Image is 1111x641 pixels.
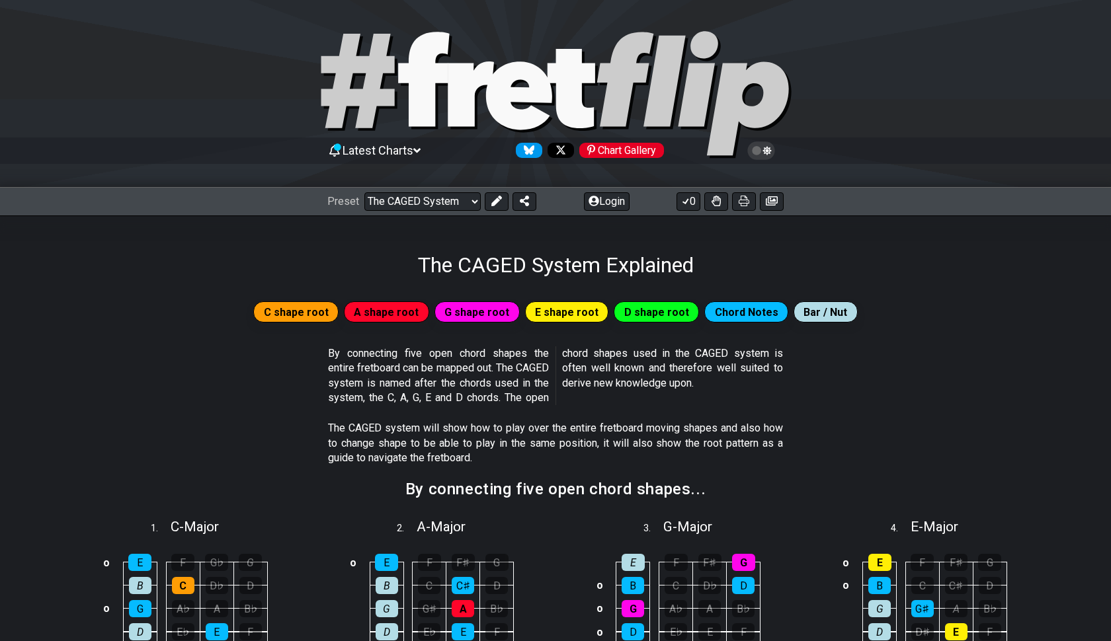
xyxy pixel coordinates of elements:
[911,554,934,571] div: F
[513,192,536,211] button: Share Preset
[129,600,151,617] div: G
[945,623,967,640] div: E
[129,623,151,640] div: D
[803,303,847,322] span: Bar / Nut
[239,554,262,571] div: G
[418,600,440,617] div: G♯
[345,551,361,574] td: o
[376,623,398,640] div: D
[172,600,194,617] div: A♭
[376,600,398,617] div: G
[643,521,663,536] span: 3 .
[868,600,891,617] div: G
[979,577,1001,594] div: D
[128,554,151,571] div: E
[579,143,664,158] div: Chart Gallery
[732,600,755,617] div: B♭
[452,554,475,571] div: F♯
[444,303,509,322] span: G shape root
[171,554,194,571] div: F
[452,577,474,594] div: C♯
[945,577,967,594] div: C♯
[151,521,171,536] span: 1 .
[979,623,1001,640] div: F
[205,554,228,571] div: G♭
[511,143,542,158] a: Follow #fretflip at Bluesky
[574,143,664,158] a: #fretflip at Pinterest
[978,554,1001,571] div: G
[622,623,644,640] div: D
[891,521,911,536] span: 4 .
[452,623,474,640] div: E
[584,192,630,211] button: Login
[239,600,262,617] div: B♭
[911,600,934,617] div: G♯
[592,597,608,620] td: o
[665,623,687,640] div: E♭
[206,577,228,594] div: D♭
[911,519,958,535] span: E - Major
[535,303,598,322] span: E shape root
[663,519,712,535] span: G - Major
[838,574,854,597] td: o
[698,577,721,594] div: D♭
[485,192,509,211] button: Edit Preset
[665,554,688,571] div: F
[698,600,721,617] div: A
[417,519,466,535] span: A - Major
[129,577,151,594] div: B
[239,577,262,594] div: D
[452,600,474,617] div: A
[264,303,329,322] span: C shape root
[485,577,508,594] div: D
[624,303,689,322] span: D shape root
[732,623,755,640] div: F
[732,577,755,594] div: D
[485,600,508,617] div: B♭
[715,303,778,322] span: Chord Notes
[677,192,700,211] button: 0
[418,554,441,571] div: F
[868,623,891,640] div: D
[838,551,854,574] td: o
[418,623,440,640] div: E♭
[485,554,509,571] div: G
[171,519,219,535] span: C - Major
[375,554,398,571] div: E
[698,554,721,571] div: F♯
[405,482,706,496] h2: By connecting five open chord shapes...
[665,577,687,594] div: C
[754,145,769,157] span: Toggle light / dark theme
[99,597,114,620] td: o
[622,577,644,594] div: B
[172,577,194,594] div: C
[665,600,687,617] div: A♭
[704,192,728,211] button: Toggle Dexterity for all fretkits
[911,577,934,594] div: C
[868,577,891,594] div: B
[760,192,784,211] button: Create image
[622,600,644,617] div: G
[622,554,645,571] div: E
[592,574,608,597] td: o
[485,623,508,640] div: F
[418,252,694,278] h1: The CAGED System Explained
[911,623,934,640] div: D♯
[868,554,891,571] div: E
[732,192,756,211] button: Print
[364,192,481,211] select: Preset
[376,577,398,594] div: B
[328,421,783,465] p: The CAGED system will show how to play over the entire fretboard moving shapes and also how to ch...
[172,623,194,640] div: E♭
[945,600,967,617] div: A
[206,623,228,640] div: E
[206,600,228,617] div: A
[979,600,1001,617] div: B♭
[328,346,783,406] p: By connecting five open chord shapes the entire fretboard can be mapped out. The CAGED system is ...
[542,143,574,158] a: Follow #fretflip at X
[397,521,417,536] span: 2 .
[698,623,721,640] div: E
[343,143,413,157] span: Latest Charts
[327,195,359,207] span: Preset
[944,554,967,571] div: F♯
